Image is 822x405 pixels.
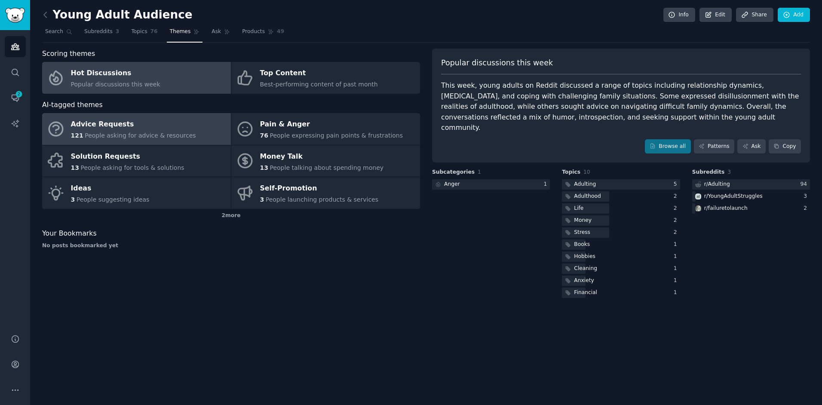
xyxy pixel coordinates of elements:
a: 2 [5,87,26,108]
a: Books1 [562,239,680,250]
span: Themes [170,28,191,36]
a: Solution Requests13People asking for tools & solutions [42,145,231,177]
span: Topics [562,169,580,176]
button: Copy [769,139,801,154]
div: r/ failuretolaunch [704,205,748,212]
a: Life2 [562,203,680,214]
div: Ideas [71,182,150,196]
a: Edit [699,8,732,22]
a: Browse all [645,139,691,154]
div: This week, young adults on Reddit discussed a range of topics including relationship dynamics, [M... [441,80,801,133]
a: Money Talk13People talking about spending money [231,145,420,177]
div: Advice Requests [71,118,196,132]
div: Hobbies [574,253,595,261]
span: Your Bookmarks [42,228,97,239]
a: Patterns [694,139,734,154]
div: 2 more [42,209,420,223]
span: 3 [71,196,75,203]
a: r/Adulting94 [692,179,810,190]
span: People suggesting ideas [77,196,150,203]
div: 5 [674,181,680,188]
a: Hobbies1 [562,252,680,262]
div: Money [574,217,592,224]
a: Ideas3People suggesting ideas [42,177,231,209]
a: Topics76 [128,25,160,43]
a: Adulthood2 [562,191,680,202]
a: Financial1 [562,288,680,298]
h2: Young Adult Audience [42,8,193,22]
a: Money2 [562,215,680,226]
div: 1 [674,265,680,273]
div: No posts bookmarked yet [42,242,420,250]
span: AI-tagged themes [42,100,103,110]
a: YoungAdultStrugglesr/YoungAdultStruggles3 [692,191,810,202]
span: People asking for advice & resources [85,132,196,139]
div: 3 [804,193,810,200]
a: Top ContentBest-performing content of past month [231,62,420,94]
a: Hot DiscussionsPopular discussions this week [42,62,231,94]
div: Stress [574,229,590,236]
img: failuretolaunch [695,206,701,212]
div: 1 [674,241,680,249]
div: 94 [800,181,810,188]
div: Anger [444,181,460,188]
span: 13 [71,164,79,171]
span: People expressing pain points & frustrations [270,132,403,139]
a: Self-Promotion3People launching products & services [231,177,420,209]
span: 49 [277,28,284,36]
span: 76 [150,28,158,36]
a: Adulting5 [562,179,680,190]
div: Adulthood [574,193,601,200]
span: Topics [131,28,147,36]
div: r/ Adulting [704,181,730,188]
span: 13 [260,164,268,171]
a: Products49 [239,25,287,43]
div: 1 [544,181,550,188]
div: Cleaning [574,265,597,273]
div: 1 [674,253,680,261]
a: Ask [209,25,233,43]
a: Info [663,8,695,22]
span: Subreddits [692,169,725,176]
a: Add [778,8,810,22]
a: Anger1 [432,179,550,190]
span: Search [45,28,63,36]
div: Top Content [260,67,378,80]
span: 10 [583,169,590,175]
span: People talking about spending money [270,164,383,171]
a: Themes [167,25,203,43]
img: GummySearch logo [5,8,25,23]
span: Scoring themes [42,49,95,59]
span: 1 [478,169,481,175]
div: 2 [804,205,810,212]
span: Best-performing content of past month [260,81,378,88]
span: Subcategories [432,169,475,176]
a: Share [736,8,773,22]
div: Adulting [574,181,596,188]
span: People launching products & services [266,196,378,203]
span: 3 [727,169,731,175]
div: Money Talk [260,150,384,163]
a: Pain & Anger76People expressing pain points & frustrations [231,113,420,145]
a: Cleaning1 [562,264,680,274]
img: YoungAdultStruggles [695,193,701,199]
div: r/ YoungAdultStruggles [704,193,763,200]
span: People asking for tools & solutions [80,164,184,171]
div: 2 [674,205,680,212]
div: Hot Discussions [71,67,160,80]
div: Self-Promotion [260,182,379,196]
div: Books [574,241,590,249]
div: 2 [674,217,680,224]
a: failuretolaunchr/failuretolaunch2 [692,203,810,214]
div: Financial [574,289,597,297]
span: 3 [116,28,120,36]
span: Popular discussions this week [71,81,160,88]
a: Ask [737,139,766,154]
a: Search [42,25,75,43]
span: 76 [260,132,268,139]
span: 121 [71,132,83,139]
div: Anxiety [574,277,594,285]
a: Stress2 [562,227,680,238]
a: Subreddits3 [81,25,122,43]
div: Pain & Anger [260,118,403,132]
